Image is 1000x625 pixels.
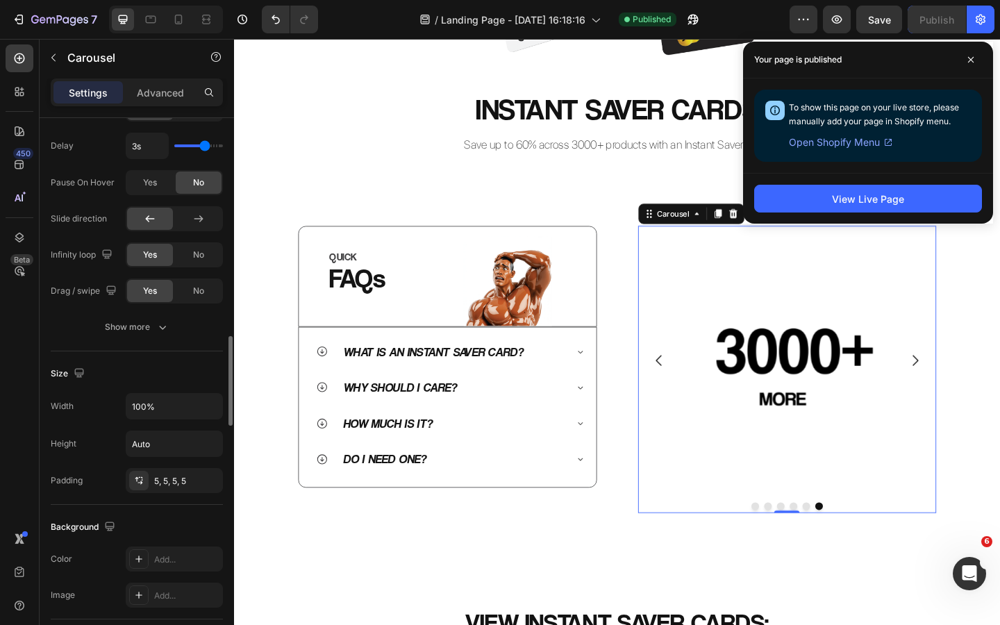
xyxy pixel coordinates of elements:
img: gempages_567331744202621889-1730894a-a556-4616-9d78-6c73195a551b.png [458,207,744,493]
button: Save [856,6,902,33]
div: Undo/Redo [262,6,318,33]
div: Add... [154,590,219,602]
iframe: Design area [234,39,1000,625]
div: Infinity loop [51,246,115,265]
span: Yes [143,285,157,297]
span: No [193,285,204,297]
div: Size [51,365,87,383]
input: Auto [126,394,222,419]
p: Carousel [67,49,185,66]
span: 6 [981,536,992,547]
span: No [193,249,204,261]
div: Pause On Hover [51,176,115,189]
span: / [435,12,438,27]
div: Slide direction [51,212,107,225]
span: Save [868,14,891,26]
p: Your page is published [754,53,842,67]
button: Carousel Next Arrow [722,331,760,369]
p: 7 [91,11,97,28]
p: Settings [69,85,108,100]
button: View Live Page [754,185,982,212]
div: Beta [10,254,33,265]
p: Advanced [137,85,184,100]
div: Carousel [457,184,498,197]
button: Dot [562,504,571,512]
div: 5, 5, 5, 5 [154,475,219,487]
span: No [193,176,204,189]
span: Landing Page - [DATE] 16:18:16 [441,12,585,27]
button: Show more [51,315,223,340]
input: Auto [126,133,168,158]
button: Dot [604,504,612,512]
button: 7 [6,6,103,33]
div: Add... [154,553,219,566]
div: Width [51,400,74,412]
div: Drag / swipe [51,282,119,301]
span: Published [633,13,671,26]
div: Height [51,437,76,450]
input: Auto [126,431,222,456]
div: Padding [51,474,83,487]
span: Yes [143,249,157,261]
div: Image [51,589,75,601]
button: Dot [576,504,585,512]
div: Color [51,553,72,565]
iframe: Intercom live chat [953,557,986,590]
span: To show this page on your live store, please manually add your page in Shopify menu. [789,102,959,126]
div: Delay [51,140,74,152]
button: Carousel Back Arrow [443,331,482,369]
div: 450 [13,148,33,159]
button: Dot [590,504,599,512]
div: Background [51,518,118,537]
div: View Live Page [832,192,904,206]
div: Publish [919,12,954,27]
button: Dot [618,504,626,512]
button: Dot [632,504,640,512]
div: Show more [105,320,169,334]
button: Publish [908,6,966,33]
span: Open Shopify Menu [789,134,880,151]
span: Yes [143,176,157,189]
